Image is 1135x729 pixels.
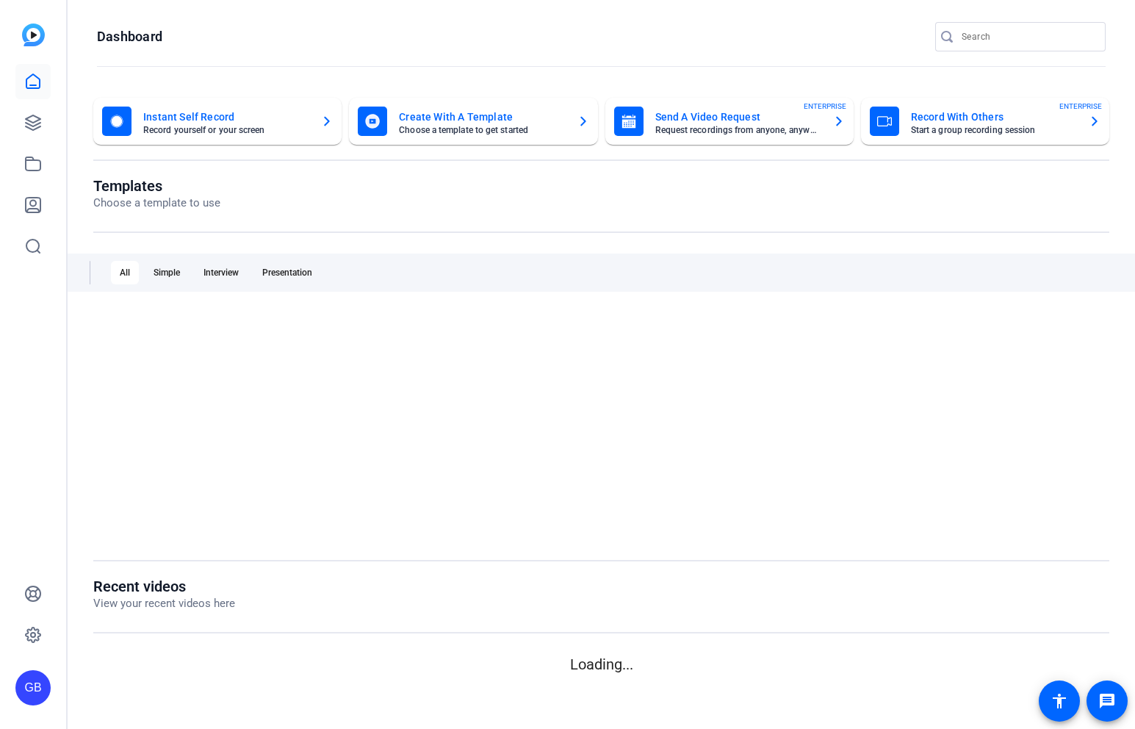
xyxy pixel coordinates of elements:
[1059,101,1102,112] span: ENTERPRISE
[143,108,309,126] mat-card-title: Instant Self Record
[1098,692,1116,710] mat-icon: message
[911,126,1077,134] mat-card-subtitle: Start a group recording session
[349,98,597,145] button: Create With A TemplateChoose a template to get started
[655,108,821,126] mat-card-title: Send A Video Request
[195,261,248,284] div: Interview
[93,98,342,145] button: Instant Self RecordRecord yourself or your screen
[93,578,235,595] h1: Recent videos
[15,670,51,705] div: GB
[145,261,189,284] div: Simple
[911,108,1077,126] mat-card-title: Record With Others
[93,595,235,612] p: View your recent videos here
[93,653,1109,675] p: Loading...
[605,98,854,145] button: Send A Video RequestRequest recordings from anyone, anywhereENTERPRISE
[399,108,565,126] mat-card-title: Create With A Template
[253,261,321,284] div: Presentation
[111,261,139,284] div: All
[804,101,846,112] span: ENTERPRISE
[22,24,45,46] img: blue-gradient.svg
[97,28,162,46] h1: Dashboard
[93,177,220,195] h1: Templates
[962,28,1094,46] input: Search
[1051,692,1068,710] mat-icon: accessibility
[93,195,220,212] p: Choose a template to use
[861,98,1109,145] button: Record With OthersStart a group recording sessionENTERPRISE
[143,126,309,134] mat-card-subtitle: Record yourself or your screen
[399,126,565,134] mat-card-subtitle: Choose a template to get started
[655,126,821,134] mat-card-subtitle: Request recordings from anyone, anywhere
